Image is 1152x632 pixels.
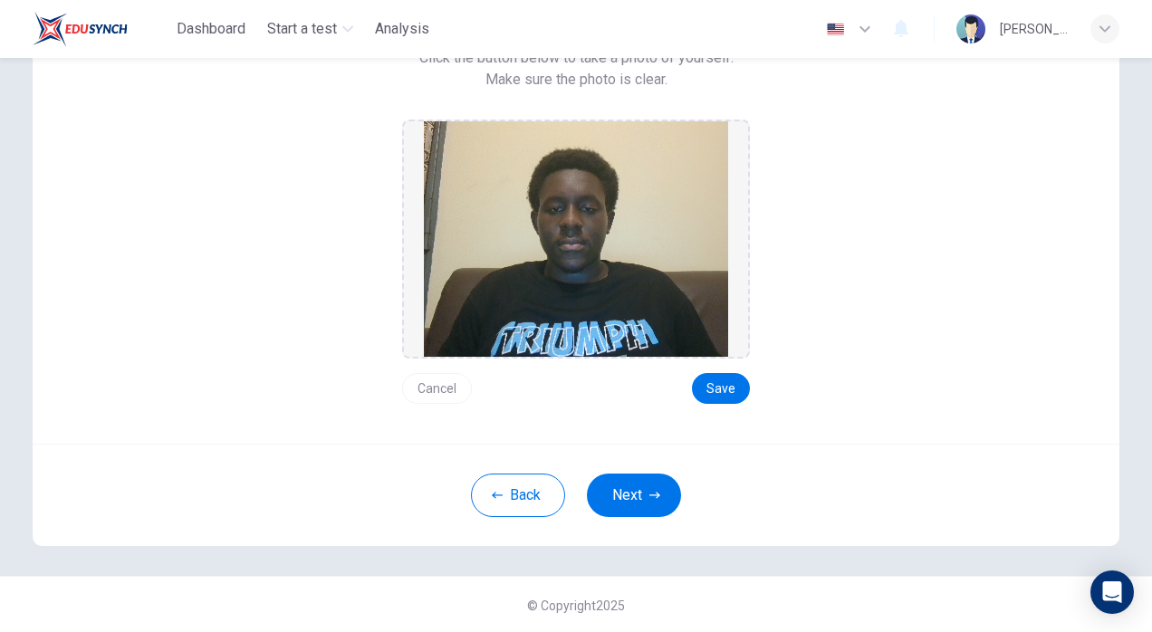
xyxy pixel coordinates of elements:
[402,373,472,404] button: Cancel
[33,11,169,47] a: EduSynch logo
[419,47,734,69] span: Click the button below to take a photo of yourself.
[587,474,681,517] button: Next
[169,13,253,45] button: Dashboard
[368,13,437,45] button: Analysis
[956,14,985,43] img: Profile picture
[824,23,847,36] img: en
[177,18,245,40] span: Dashboard
[1090,570,1134,614] div: Open Intercom Messenger
[485,69,667,91] span: Make sure the photo is clear.
[471,474,565,517] button: Back
[1000,18,1069,40] div: [PERSON_NAME]
[375,18,429,40] span: Analysis
[267,18,337,40] span: Start a test
[424,121,728,357] img: preview screemshot
[260,13,360,45] button: Start a test
[527,598,625,613] span: © Copyright 2025
[692,373,750,404] button: Save
[33,11,128,47] img: EduSynch logo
